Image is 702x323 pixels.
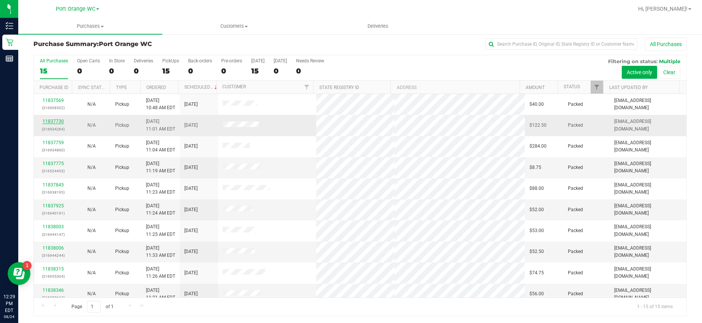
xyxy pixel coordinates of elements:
p: (316944147) [38,231,68,238]
button: Clear [658,66,680,79]
span: Deliveries [357,23,399,30]
button: N/A [87,143,96,150]
span: [DATE] 11:19 AM EDT [146,160,175,175]
span: $52.00 [529,206,544,213]
button: N/A [87,185,96,192]
span: [DATE] 11:33 AM EDT [146,245,175,259]
span: Pickup [115,269,129,277]
span: $40.00 [529,101,544,108]
div: 15 [40,67,68,75]
span: Not Applicable [87,249,96,254]
span: [EMAIL_ADDRESS][DOMAIN_NAME] [614,287,682,301]
span: Page of 1 [65,301,120,313]
p: (316944244) [38,252,68,259]
input: 1 [87,301,101,313]
span: Packed [568,290,583,298]
a: Last Updated By [609,85,648,90]
a: 11837569 [43,98,64,103]
div: 0 [188,67,212,75]
span: Packed [568,206,583,213]
a: 11838006 [43,245,64,251]
span: [DATE] 11:25 AM EDT [146,223,175,238]
span: Packed [568,101,583,108]
p: (316940191) [38,210,68,217]
span: [DATE] 11:24 AM EDT [146,202,175,217]
span: Not Applicable [87,186,96,191]
div: Needs Review [296,58,324,64]
div: Open Carts [77,58,100,64]
div: [DATE] [251,58,265,64]
span: [DATE] [184,248,198,255]
span: Not Applicable [87,165,96,170]
button: N/A [87,164,96,171]
span: Pickup [115,248,129,255]
span: Not Applicable [87,228,96,233]
button: N/A [87,290,96,298]
a: 11838346 [43,288,64,293]
a: Filter [301,81,313,94]
div: 0 [274,67,287,75]
p: (316934860) [38,146,68,154]
div: 15 [251,67,265,75]
button: N/A [87,227,96,234]
a: Status [564,84,580,89]
span: [DATE] 10:48 AM EDT [146,97,175,111]
a: Type [116,85,127,90]
span: [DATE] 11:04 AM EDT [146,139,175,154]
div: 0 [134,67,153,75]
a: Filter [591,81,603,94]
button: N/A [87,248,96,255]
span: Pickup [115,122,129,129]
p: (316934264) [38,126,68,133]
span: $284.00 [529,143,547,150]
button: N/A [87,101,96,108]
span: Port Orange WC [99,40,152,48]
span: [DATE] [184,290,198,298]
a: Customers [162,18,306,34]
inline-svg: Reports [6,55,13,62]
span: [DATE] [184,269,198,277]
span: Pickup [115,164,129,171]
a: Purchase ID [40,85,68,90]
button: N/A [87,206,96,213]
span: [DATE] 11:23 AM EDT [146,181,175,196]
span: Not Applicable [87,207,96,212]
iframe: Resource center [8,262,30,285]
span: Not Applicable [87,143,96,149]
span: Purchases [18,23,162,30]
span: [DATE] [184,185,198,192]
a: 11837775 [43,161,64,166]
div: [DATE] [274,58,287,64]
a: 11838315 [43,266,64,272]
a: Customer [222,84,246,89]
div: Deliveries [134,58,153,64]
a: 11837845 [43,182,64,188]
span: [EMAIL_ADDRESS][DOMAIN_NAME] [614,202,682,217]
span: [DATE] 11:01 AM EDT [146,118,175,132]
a: State Registry ID [319,85,359,90]
div: 0 [77,67,100,75]
span: Pickup [115,206,129,213]
div: All Purchases [40,58,68,64]
span: Pickup [115,227,129,234]
span: $8.75 [529,164,541,171]
button: All Purchases [645,38,687,51]
span: Not Applicable [87,291,96,296]
span: [EMAIL_ADDRESS][DOMAIN_NAME] [614,266,682,280]
span: [EMAIL_ADDRESS][DOMAIN_NAME] [614,139,682,154]
span: [DATE] [184,101,198,108]
span: Customers [163,23,306,30]
div: Back-orders [188,58,212,64]
span: Not Applicable [87,123,96,128]
button: N/A [87,269,96,277]
span: [DATE] [184,206,198,213]
span: Packed [568,248,583,255]
span: Multiple [659,58,680,64]
span: [DATE] 11:26 AM EDT [146,266,175,280]
a: 11838003 [43,224,64,229]
a: Amount [526,85,545,90]
span: [DATE] [184,164,198,171]
span: Packed [568,143,583,150]
div: 0 [221,67,242,75]
span: Pickup [115,290,129,298]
